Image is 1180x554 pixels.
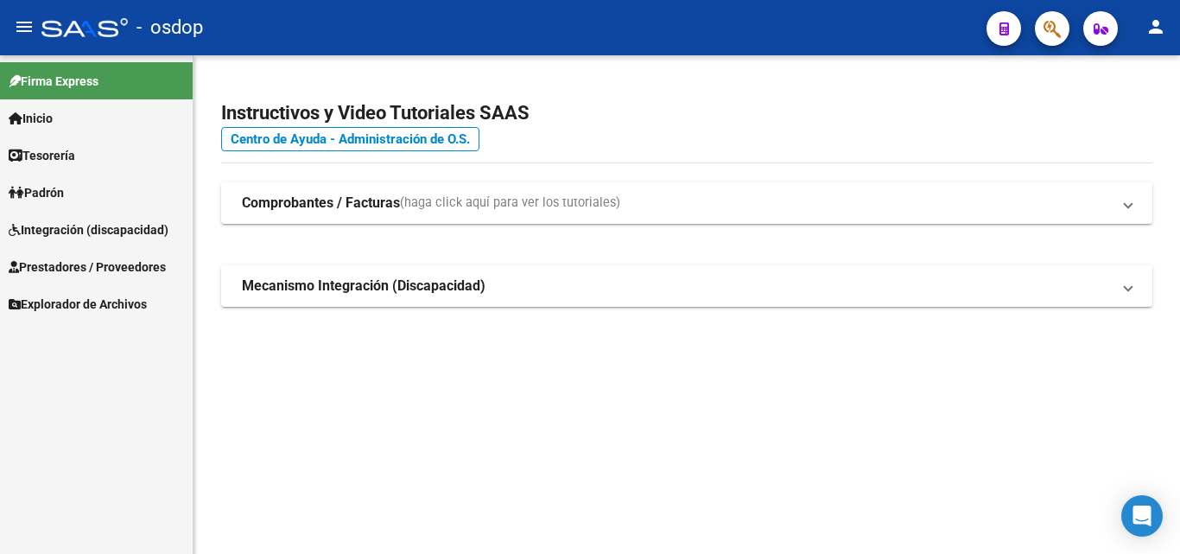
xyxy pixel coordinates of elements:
span: Inicio [9,109,53,128]
mat-icon: menu [14,16,35,37]
span: Padrón [9,183,64,202]
span: Firma Express [9,72,98,91]
h2: Instructivos y Video Tutoriales SAAS [221,97,1152,130]
strong: Mecanismo Integración (Discapacidad) [242,277,485,296]
a: Centro de Ayuda - Administración de O.S. [221,127,479,151]
mat-icon: person [1145,16,1166,37]
span: Prestadores / Proveedores [9,258,166,277]
div: Open Intercom Messenger [1121,495,1163,537]
span: (haga click aquí para ver los tutoriales) [400,194,620,213]
span: - osdop [136,9,203,47]
span: Integración (discapacidad) [9,220,168,239]
mat-expansion-panel-header: Comprobantes / Facturas(haga click aquí para ver los tutoriales) [221,182,1152,224]
mat-expansion-panel-header: Mecanismo Integración (Discapacidad) [221,265,1152,307]
strong: Comprobantes / Facturas [242,194,400,213]
span: Explorador de Archivos [9,295,147,314]
span: Tesorería [9,146,75,165]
